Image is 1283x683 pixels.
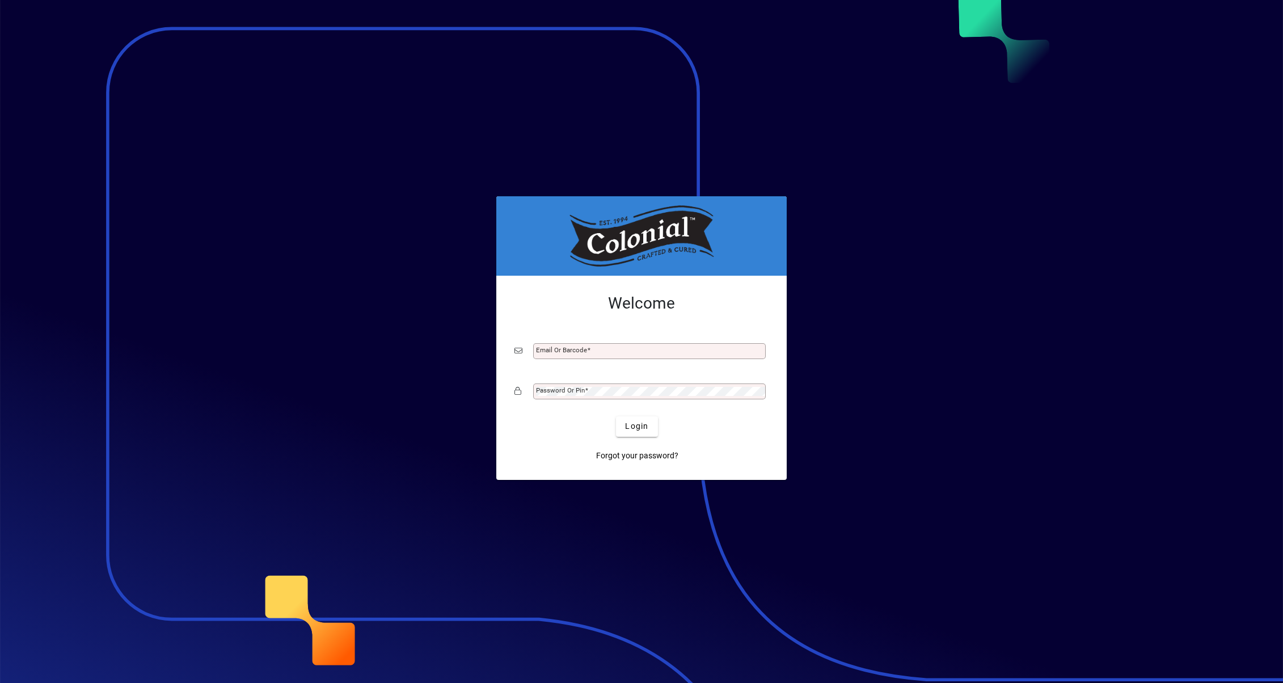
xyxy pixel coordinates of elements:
a: Forgot your password? [592,446,683,466]
mat-label: Password or Pin [536,386,585,394]
span: Forgot your password? [596,450,678,462]
button: Login [616,416,657,437]
h2: Welcome [514,294,769,313]
mat-label: Email or Barcode [536,346,587,354]
span: Login [625,420,648,432]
